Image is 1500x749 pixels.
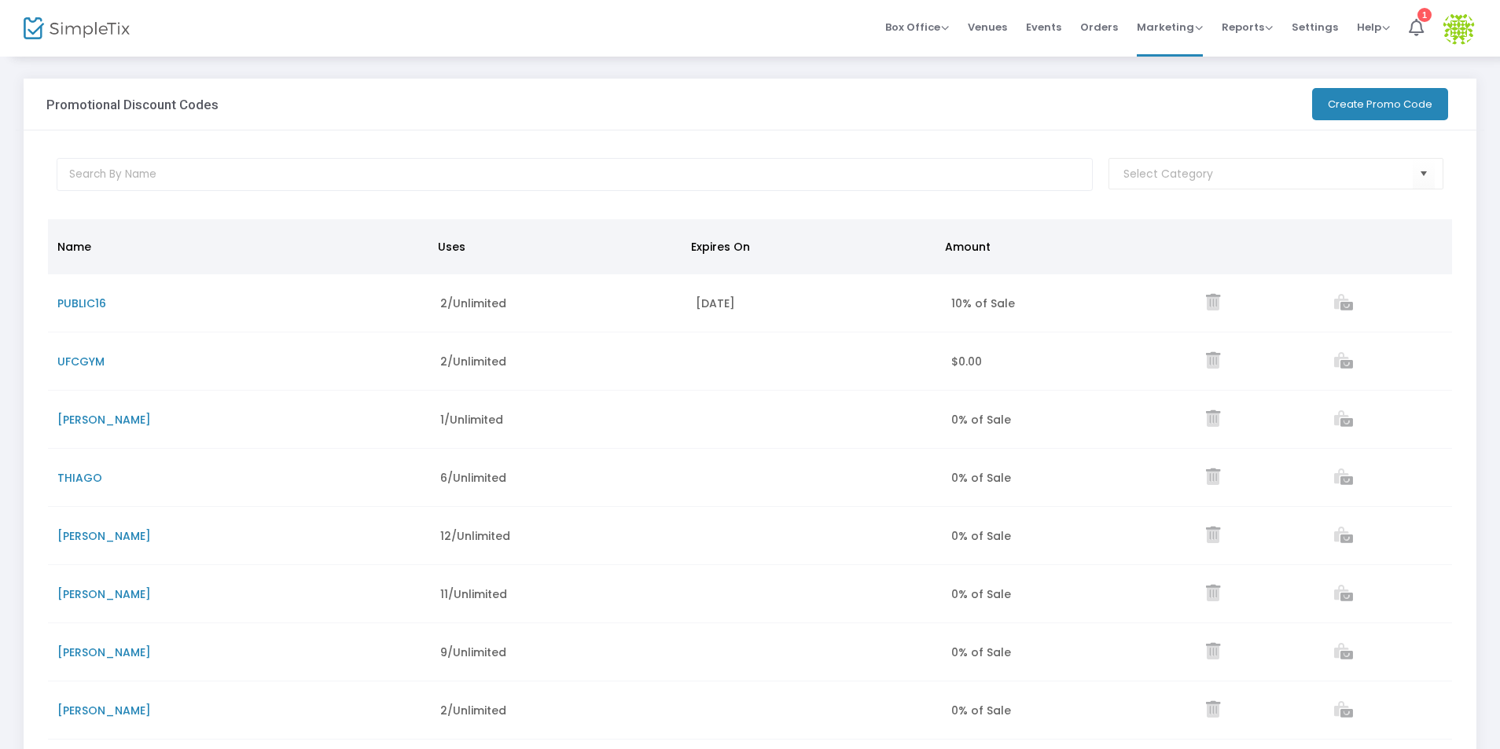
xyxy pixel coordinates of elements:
div: [DATE] [696,296,932,311]
span: THIAGO [57,470,102,486]
span: 10% of Sale [951,296,1015,311]
span: Marketing [1137,20,1203,35]
span: $0.00 [951,354,982,369]
span: Expires On [691,239,750,255]
span: Venues [968,7,1007,47]
span: 0% of Sale [951,644,1011,660]
span: 0% of Sale [951,528,1011,544]
span: [PERSON_NAME] [57,644,151,660]
a: View list of orders which used this promo code. [1334,413,1353,428]
a: View list of orders which used this promo code. [1334,354,1353,370]
span: 0% of Sale [951,412,1011,428]
span: Name [57,239,91,255]
input: NO DATA FOUND [1123,166,1414,182]
span: 0% of Sale [951,703,1011,718]
span: 0% of Sale [951,586,1011,602]
div: 1 [1417,8,1432,22]
button: Create Promo Code [1312,88,1448,120]
span: 6/Unlimited [440,470,506,486]
span: [PERSON_NAME] [57,412,151,428]
input: Search By Name [57,158,1094,191]
span: 9/Unlimited [440,644,506,660]
a: View list of orders which used this promo code. [1334,587,1353,603]
span: [PERSON_NAME] [57,703,151,718]
span: Help [1357,20,1390,35]
span: [PERSON_NAME] [57,586,151,602]
h3: Promotional Discount Codes [46,97,219,112]
span: 2/Unlimited [440,296,506,311]
span: 2/Unlimited [440,703,506,718]
a: View list of orders which used this promo code. [1334,703,1353,719]
span: Uses [438,239,465,255]
button: Select [1413,158,1435,190]
span: [PERSON_NAME] [57,528,151,544]
a: View list of orders which used this promo code. [1334,529,1353,545]
span: 11/Unlimited [440,586,507,602]
span: PUBLIC16 [57,296,106,311]
span: Settings [1292,7,1338,47]
a: View list of orders which used this promo code. [1334,645,1353,661]
span: 0% of Sale [951,470,1011,486]
span: Orders [1080,7,1118,47]
span: Reports [1222,20,1273,35]
span: 12/Unlimited [440,528,510,544]
span: Box Office [885,20,949,35]
span: UFCGYM [57,354,105,369]
a: View list of orders which used this promo code. [1334,296,1353,312]
a: View list of orders which used this promo code. [1334,471,1353,486]
span: 1/Unlimited [440,412,503,428]
span: Events [1026,7,1061,47]
span: 2/Unlimited [440,354,506,369]
span: Amount [945,239,991,255]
